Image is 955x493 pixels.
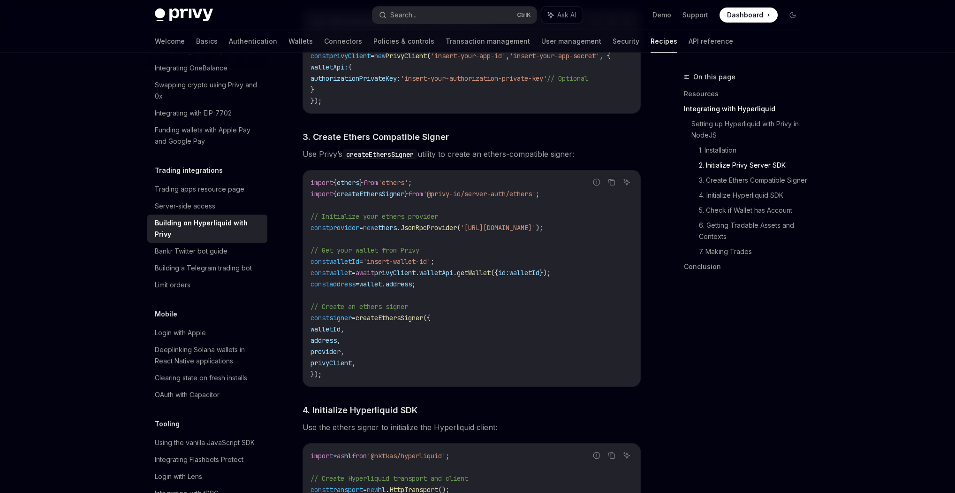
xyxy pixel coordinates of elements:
[371,52,374,60] span: =
[412,280,416,288] span: ;
[374,269,416,277] span: privyClient
[591,449,603,462] button: Report incorrect code
[356,314,423,322] span: createEthersSigner
[155,327,206,339] div: Login with Apple
[229,30,277,53] a: Authentication
[359,223,363,232] span: =
[329,52,371,60] span: privyClient
[311,325,341,333] span: walletId
[684,259,808,274] a: Conclusion
[337,190,404,198] span: createEthersSigner
[498,269,509,277] span: id:
[541,7,583,23] button: Ask AI
[431,52,506,60] span: 'insert-your-app-id'
[147,198,267,215] a: Server-side access
[457,269,491,277] span: getWallet
[348,63,352,71] span: {
[457,223,461,232] span: (
[303,404,417,416] span: 4. Initialize Hyperliquid SDK
[352,314,356,322] span: =
[303,131,449,143] span: 3. Create Ethers Compatible Signer
[147,277,267,293] a: Limit orders
[374,223,397,232] span: ethers
[539,269,551,277] span: });
[311,52,329,60] span: const
[311,97,322,105] span: });
[356,269,374,277] span: await
[155,262,252,274] div: Building a Telegram trading bot
[691,116,808,143] a: Setting up Hyperliquid with Privy in NodeJS
[613,30,639,53] a: Security
[155,344,262,367] div: Deeplinking Solana wallets in React Native applications
[699,218,808,244] a: 6. Getting Tradable Assets and Contexts
[311,190,333,198] span: import
[423,314,431,322] span: ({
[311,474,468,483] span: // Create Hyperliquid transport and client
[591,176,603,188] button: Report incorrect code
[155,184,244,195] div: Trading apps resource page
[372,7,537,23] button: Search...CtrlK
[453,269,457,277] span: .
[155,308,177,320] h5: Mobile
[509,52,599,60] span: 'insert-your-app-secret'
[684,86,808,101] a: Resources
[303,147,641,161] span: Use Privy’s utility to create an ethers-compatible signer:
[344,452,352,460] span: hl
[311,370,322,378] span: });
[491,269,498,277] span: ({
[382,280,386,288] span: .
[557,10,576,20] span: Ask AI
[367,452,446,460] span: '@nktkas/hyperliquid'
[363,178,378,187] span: from
[461,223,536,232] span: '[URL][DOMAIN_NAME]'
[606,176,618,188] button: Copy the contents from the code block
[682,10,708,20] a: Support
[147,386,267,403] a: OAuth with Capacitor
[311,336,337,345] span: address
[684,101,808,116] a: Integrating with Hyperliquid
[147,181,267,198] a: Trading apps resource page
[147,215,267,243] a: Building on Hyperliquid with Privy
[311,246,419,254] span: // Get your wallet from Privy
[147,243,267,260] a: Bankr Twitter bot guide
[431,257,434,266] span: ;
[693,71,735,83] span: On this page
[699,203,808,218] a: 5. Check if Wallet has Account
[155,62,227,74] div: Integrating OneBalance
[408,190,423,198] span: from
[311,212,438,221] span: // Initialize your ethers provider
[147,451,267,468] a: Integrating Flashbots Protect
[363,223,374,232] span: new
[311,74,401,83] span: authorizationPrivateKey:
[359,178,363,187] span: }
[785,8,800,23] button: Toggle dark mode
[352,452,367,460] span: from
[506,52,509,60] span: ,
[324,30,362,53] a: Connectors
[446,30,530,53] a: Transaction management
[311,280,329,288] span: const
[699,188,808,203] a: 4. Initialize Hyperliquid SDK
[311,223,329,232] span: const
[147,105,267,122] a: Integrating with EIP-7702
[311,347,341,356] span: provider
[536,190,539,198] span: ;
[720,8,778,23] a: Dashboard
[311,452,333,460] span: import
[359,257,363,266] span: =
[155,108,232,119] div: Integrating with EIP-7702
[699,244,808,259] a: 7. Making Trades
[699,143,808,158] a: 1. Installation
[147,370,267,386] a: Clearing state on fresh installs
[311,257,329,266] span: const
[517,11,531,19] span: Ctrl K
[397,223,401,232] span: .
[390,9,417,21] div: Search...
[374,52,386,60] span: new
[446,452,449,460] span: ;
[547,74,588,83] span: // Optional
[408,178,412,187] span: ;
[333,190,337,198] span: {
[652,10,671,20] a: Demo
[386,280,412,288] span: address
